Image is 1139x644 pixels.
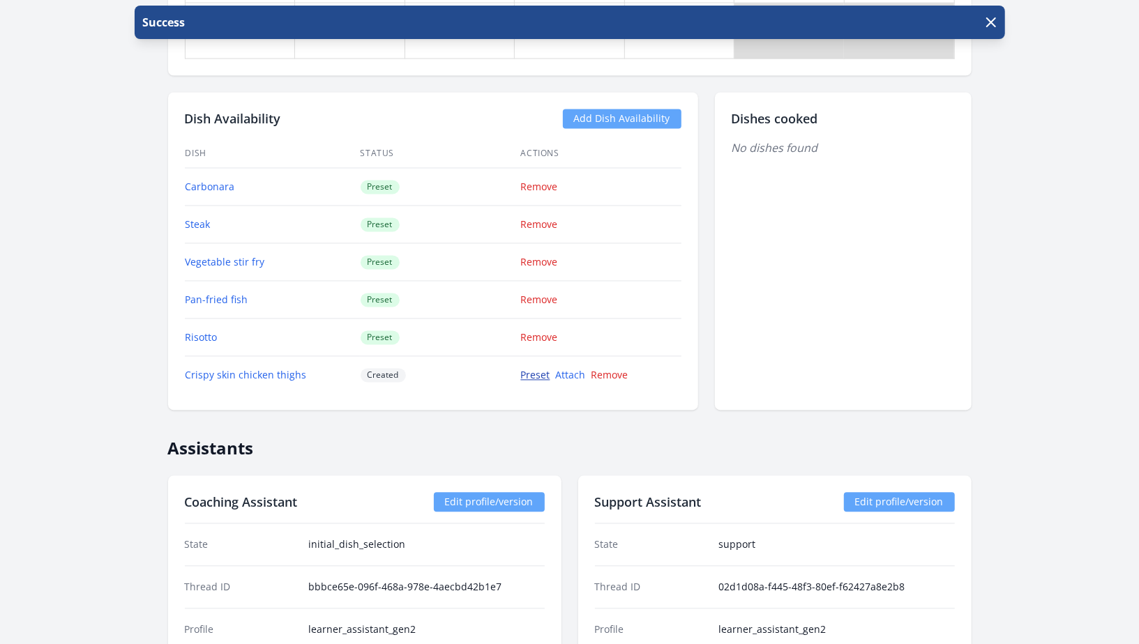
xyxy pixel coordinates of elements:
dd: learner_assistant_gen2 [718,623,955,637]
dd: support [718,538,955,552]
th: Status [360,140,520,169]
a: Vegetable stir fry [186,256,265,269]
a: Edit profile/version [844,493,955,512]
a: Remove [521,331,558,344]
a: Attach [556,369,586,382]
p: No dishes found [732,140,955,157]
h2: Dish Availability [185,109,281,129]
a: Remove [591,369,628,382]
dd: learner_assistant_gen2 [308,623,545,637]
dd: initial_dish_selection [308,538,545,552]
a: Add Dish Availability [563,109,681,129]
a: Edit profile/version [434,493,545,512]
span: Preset [361,293,400,307]
h2: Support Assistant [595,493,702,512]
a: Remove [521,218,558,231]
span: Preset [361,331,400,345]
dt: Profile [185,623,297,637]
dt: Thread ID [185,581,297,595]
th: Actions [520,140,681,169]
a: Remove [521,181,558,194]
td: [DATE] [734,3,845,59]
dt: State [595,538,707,552]
a: Risotto [186,331,218,344]
td: [DATE] [515,3,625,59]
td: [DATE] [185,3,295,59]
a: Steak [186,218,211,231]
span: Created [361,369,406,383]
dt: Profile [595,623,707,637]
a: Remove [521,256,558,269]
span: Preset [361,256,400,270]
h2: Assistants [168,427,972,459]
dd: bbbce65e-096f-468a-978e-4aecbd42b1e7 [308,581,545,595]
td: [DATE] [844,3,954,59]
a: Preset [521,369,550,382]
a: Carbonara [186,181,235,194]
h2: Dishes cooked [732,109,955,129]
th: Dish [185,140,360,169]
a: Crispy skin chicken thighs [186,369,307,382]
td: [DATE] [405,3,515,59]
p: Success [140,14,186,31]
span: Preset [361,218,400,232]
td: [DATE] [295,3,405,59]
dt: State [185,538,297,552]
a: Pan-fried fish [186,293,248,307]
span: Preset [361,181,400,194]
td: [DATE] [624,3,734,59]
h2: Coaching Assistant [185,493,298,512]
a: Remove [521,293,558,307]
dd: 02d1d08a-f445-48f3-80ef-f62427a8e2b8 [718,581,955,595]
dt: Thread ID [595,581,707,595]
